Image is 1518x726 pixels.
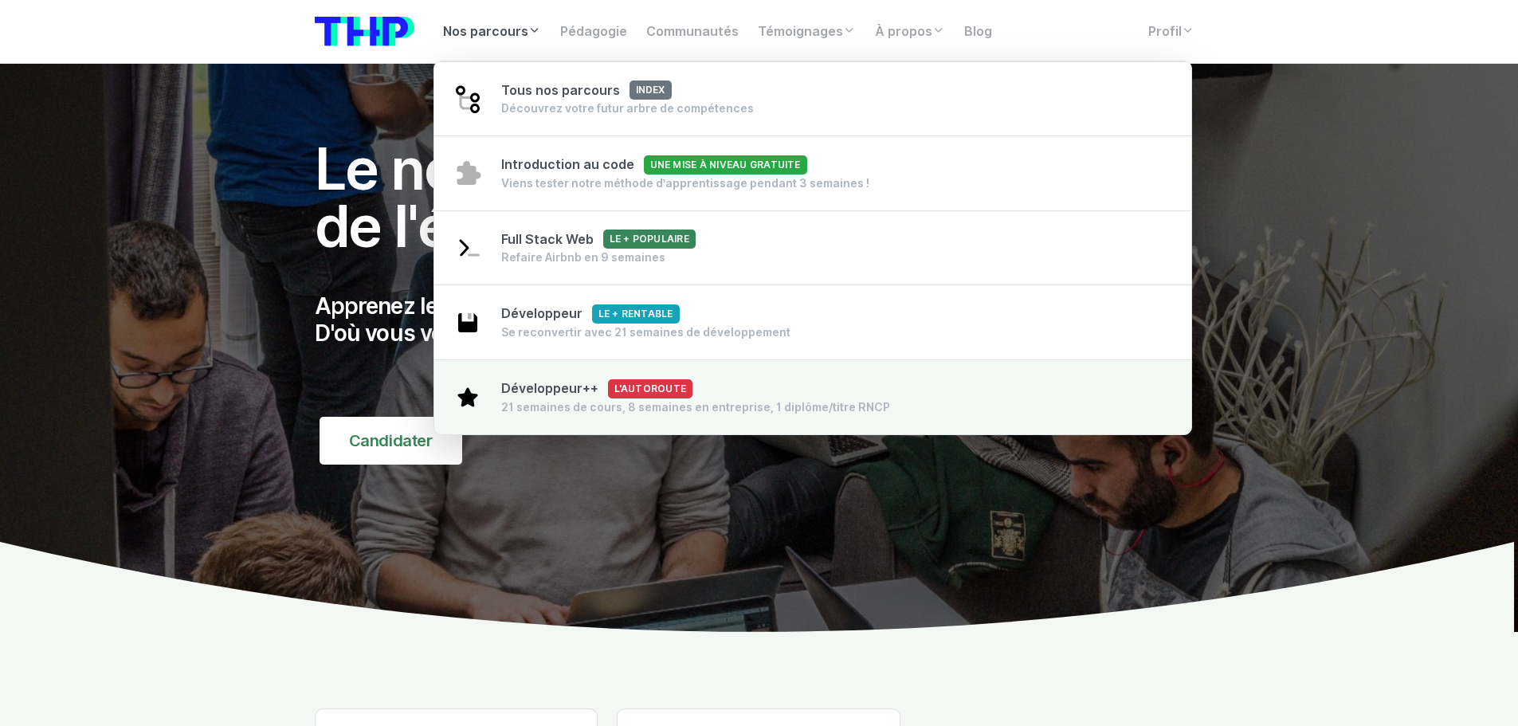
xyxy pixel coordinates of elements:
[630,80,672,100] span: index
[434,285,1192,360] a: DéveloppeurLe + rentable Se reconvertir avec 21 semaines de développement
[592,304,680,324] span: Le + rentable
[603,230,696,249] span: Le + populaire
[748,16,865,48] a: Témoignages
[434,61,1192,137] a: Tous nos parcoursindex Découvrez votre futur arbre de compétences
[1139,16,1204,48] a: Profil
[320,417,462,465] a: Candidater
[637,16,748,48] a: Communautés
[434,359,1192,434] a: Développeur++L'autoroute 21 semaines de cours, 8 semaines en entreprise, 1 diplôme/titre RNCP
[453,383,482,411] img: star-1b1639e91352246008672c7d0108e8fd.svg
[501,232,696,247] span: Full Stack Web
[501,324,790,340] div: Se reconvertir avec 21 semaines de développement
[453,159,482,187] img: puzzle-4bde4084d90f9635442e68fcf97b7805.svg
[434,210,1192,286] a: Full Stack WebLe + populaire Refaire Airbnb en 9 semaines
[501,157,807,172] span: Introduction au code
[865,16,955,48] a: À propos
[501,399,890,415] div: 21 semaines de cours, 8 semaines en entreprise, 1 diplôme/titre RNCP
[453,233,482,262] img: terminal-92af89cfa8d47c02adae11eb3e7f907c.svg
[501,249,696,265] div: Refaire Airbnb en 9 semaines
[501,175,870,191] div: Viens tester notre méthode d’apprentissage pendant 3 semaines !
[434,135,1192,211] a: Introduction au codeUne mise à niveau gratuite Viens tester notre méthode d’apprentissage pendant...
[433,16,551,48] a: Nos parcours
[453,308,482,337] img: save-2003ce5719e3e880618d2f866ea23079.svg
[501,381,693,396] span: Développeur++
[315,140,901,255] h1: Le nouveau standard de l'éducation.
[453,84,482,113] img: git-4-38d7f056ac829478e83c2c2dd81de47b.svg
[315,17,414,46] img: logo
[608,379,693,398] span: L'autoroute
[955,16,1002,48] a: Blog
[644,155,807,175] span: Une mise à niveau gratuite
[501,306,680,321] span: Développeur
[551,16,637,48] a: Pédagogie
[315,293,901,347] p: Apprenez les compétences D'où vous voulez, en communauté.
[501,83,672,98] span: Tous nos parcours
[501,100,754,116] div: Découvrez votre futur arbre de compétences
